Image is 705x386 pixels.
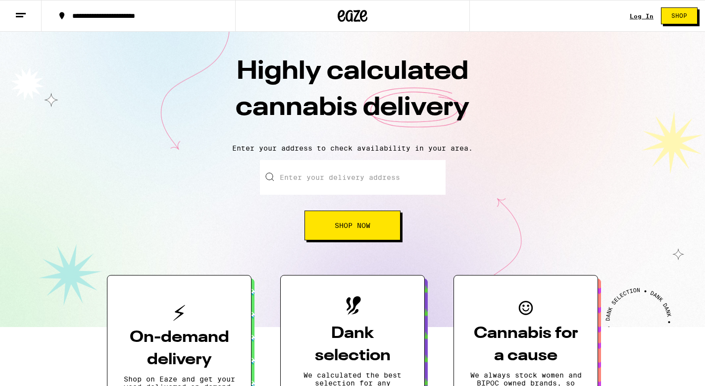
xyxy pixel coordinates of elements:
[297,323,408,367] h3: Dank selection
[654,7,705,24] a: Shop
[179,54,526,136] h1: Highly calculated cannabis delivery
[630,13,654,19] a: Log In
[661,7,698,24] button: Shop
[671,13,687,19] span: Shop
[335,222,370,229] span: Shop Now
[10,144,695,152] p: Enter your address to check availability in your area.
[470,323,582,367] h3: Cannabis for a cause
[304,211,401,240] button: Shop Now
[123,327,235,371] h3: On-demand delivery
[260,160,446,195] input: Enter your delivery address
